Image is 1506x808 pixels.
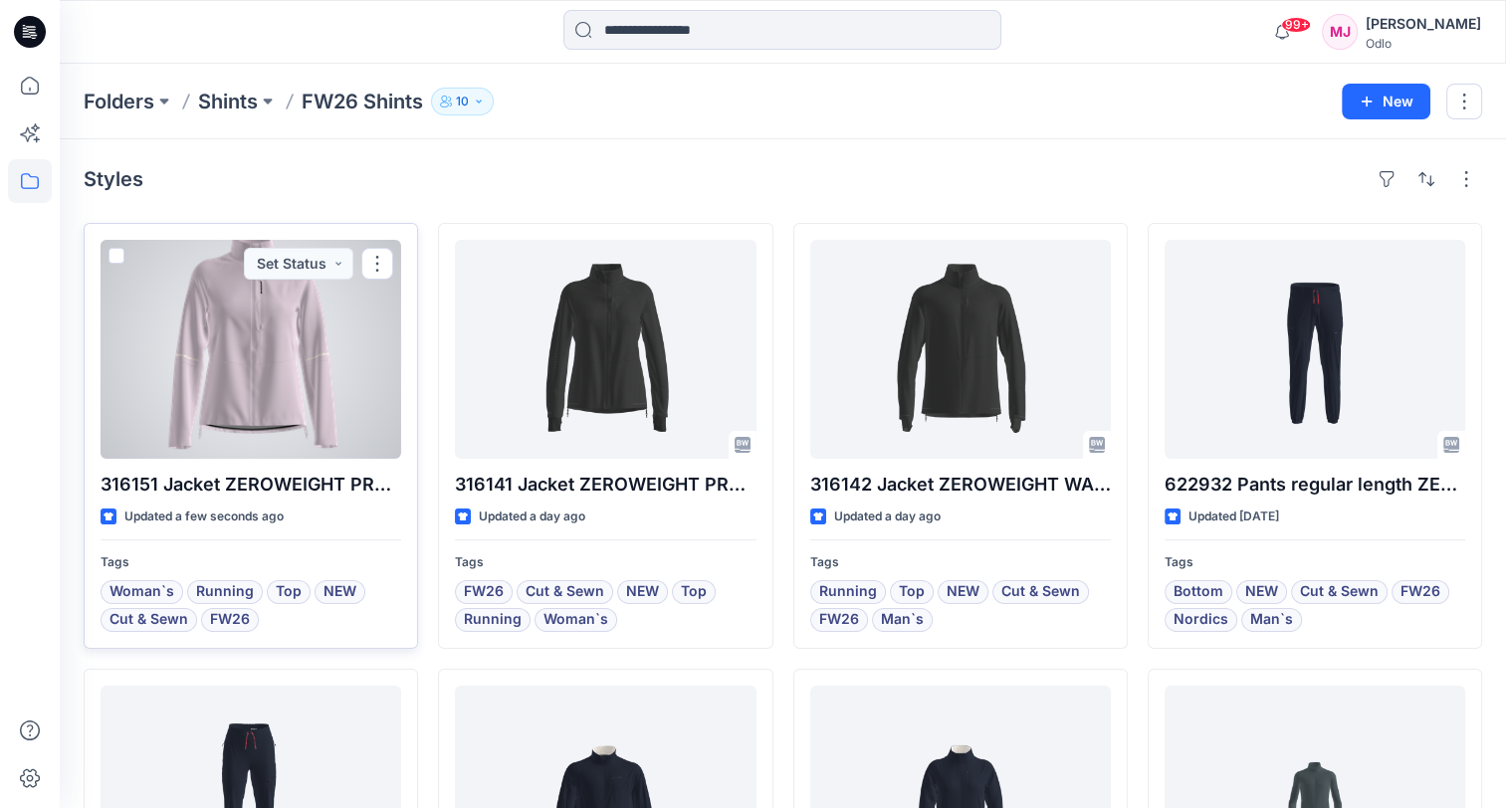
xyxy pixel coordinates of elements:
[1165,471,1465,499] p: 622932 Pants regular length ZEROWEIGHT X-WARM INSULATED 80 YEARS_SMS_3D
[1174,580,1223,604] span: Bottom
[109,608,188,632] span: Cut & Sewn
[276,580,302,604] span: Top
[456,91,469,112] p: 10
[810,240,1111,459] a: 316142 Jacket ZEROWEIGHT WARM REFLECTIVE_SMS_3D
[810,471,1111,499] p: 316142 Jacket ZEROWEIGHT WARM REFLECTIVE_SMS_3D
[543,608,608,632] span: Woman`s
[626,580,659,604] span: NEW
[464,608,522,632] span: Running
[1366,12,1481,36] div: [PERSON_NAME]
[198,88,258,115] a: Shints
[1400,580,1440,604] span: FW26
[819,608,859,632] span: FW26
[124,506,284,527] p: Updated a few seconds ago
[1245,580,1278,604] span: NEW
[681,580,707,604] span: Top
[196,580,254,604] span: Running
[464,580,504,604] span: FW26
[1281,17,1311,33] span: 99+
[455,552,755,573] p: Tags
[1001,580,1080,604] span: Cut & Sewn
[947,580,979,604] span: NEW
[1322,14,1358,50] div: MJ
[431,88,494,115] button: 10
[834,506,941,527] p: Updated a day ago
[101,240,401,459] a: 316151 Jacket ZEROWEIGHT PRO WINDPROOF_SMS_3D
[101,471,401,499] p: 316151 Jacket ZEROWEIGHT PRO WINDPROOF_SMS_3D
[323,580,356,604] span: NEW
[479,506,585,527] p: Updated a day ago
[1165,240,1465,459] a: 622932 Pants regular length ZEROWEIGHT X-WARM INSULATED 80 YEARS_SMS_3D
[210,608,250,632] span: FW26
[1250,608,1293,632] span: Man`s
[1366,36,1481,51] div: Odlo
[302,88,423,115] p: FW26 Shints
[101,552,401,573] p: Tags
[819,580,877,604] span: Running
[881,608,924,632] span: Man`s
[109,580,174,604] span: Woman`s
[1342,84,1430,119] button: New
[810,552,1111,573] p: Tags
[1165,552,1465,573] p: Tags
[84,167,143,191] h4: Styles
[1188,506,1279,527] p: Updated [DATE]
[1300,580,1379,604] span: Cut & Sewn
[455,240,755,459] a: 316141 Jacket ZEROWEIGHT PRO WINDPROOF REFLECTIVE_SMS_3D
[526,580,604,604] span: Cut & Sewn
[455,471,755,499] p: 316141 Jacket ZEROWEIGHT PRO WINDPROOF REFLECTIVE_SMS_3D
[899,580,925,604] span: Top
[1174,608,1228,632] span: Nordics
[84,88,154,115] a: Folders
